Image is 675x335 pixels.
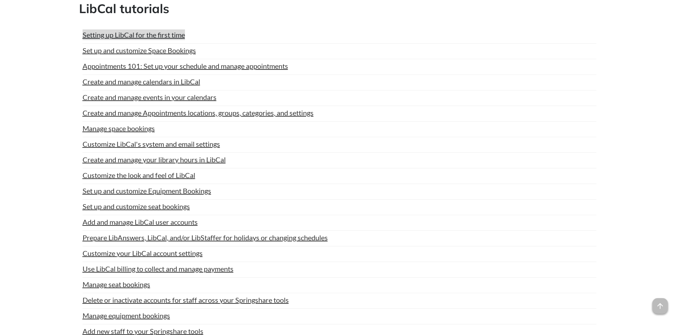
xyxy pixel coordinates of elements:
[83,185,211,196] a: Set up and customize Equipment Bookings
[83,263,234,274] a: Use LibCal billing to collect and manage payments
[83,232,328,243] a: Prepare LibAnswers, LibCal, and/or LibStaffer for holidays or changing schedules
[83,170,195,180] a: Customize the look and feel of LibCal
[83,279,150,290] a: Manage seat bookings
[652,298,668,314] span: arrow_upward
[83,310,170,321] a: Manage equipment bookings
[83,107,314,118] a: Create and manage Appointments locations, groups, categories, and settings
[83,29,185,40] a: Setting up LibCal for the first time
[83,123,155,134] a: Manage space bookings
[83,295,289,305] a: Delete or inactivate accounts for staff across your Springshare tools
[83,92,216,102] a: Create and manage events in your calendars
[83,248,203,258] a: Customize your LibCal account settings
[83,154,226,165] a: Create and manage your library hours in LibCal
[83,45,196,56] a: Set up and customize Space Bookings
[83,201,190,212] a: Set up and customize seat bookings
[83,76,200,87] a: Create and manage calendars in LibCal
[83,217,198,227] a: Add and manage LibCal user accounts
[83,139,220,149] a: Customize LibCal's system and email settings
[83,61,288,71] a: Appointments 101: Set up your schedule and manage appointments
[652,299,668,307] a: arrow_upward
